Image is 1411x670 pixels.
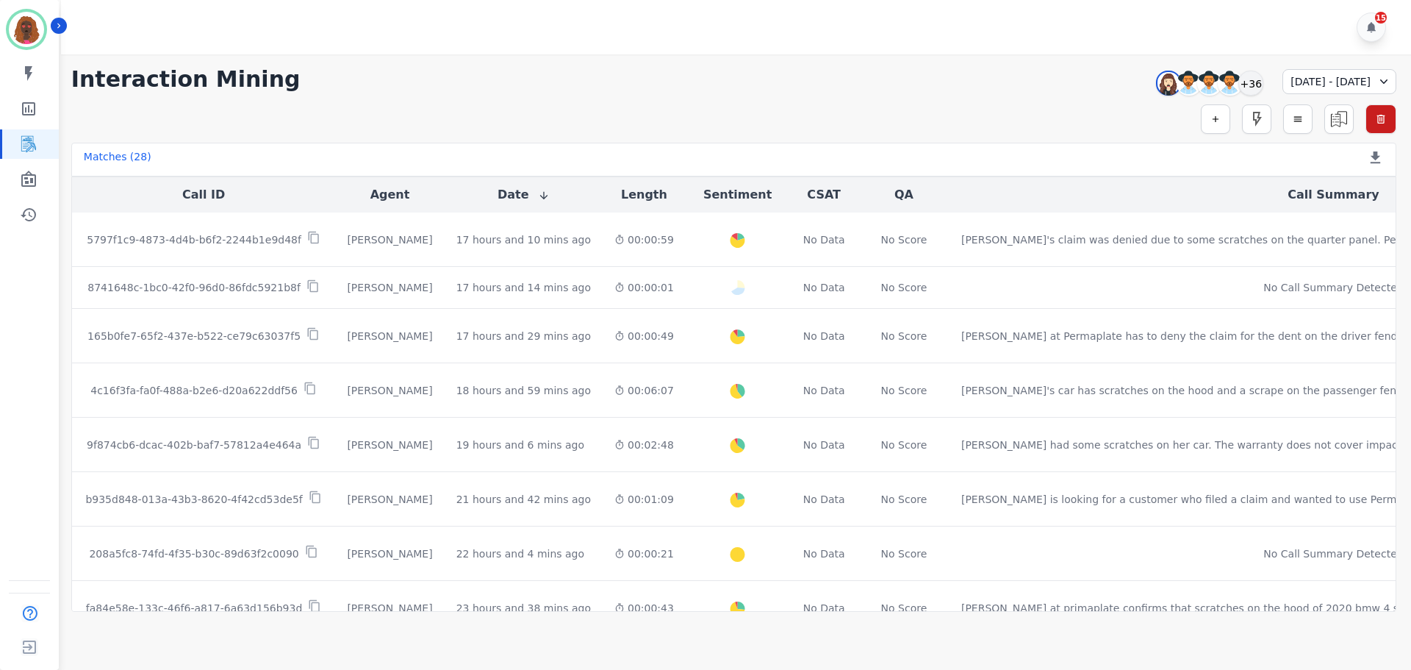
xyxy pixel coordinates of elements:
[881,280,927,295] div: No Score
[347,329,432,343] div: [PERSON_NAME]
[182,186,225,204] button: Call ID
[801,438,847,452] div: No Data
[87,280,301,295] p: 8741648c-1bc0-42f0-96d0-86fdc5921b8f
[614,329,674,343] div: 00:00:49
[881,546,927,561] div: No Score
[801,280,847,295] div: No Data
[87,232,301,247] p: 5797f1c9-4873-4d4b-b6f2-2244b1e9d48f
[9,12,44,47] img: Bordered avatar
[456,232,591,247] div: 17 hours and 10 mins ago
[347,438,432,452] div: [PERSON_NAME]
[370,186,410,204] button: Agent
[894,186,913,204] button: QA
[86,601,302,616] p: fa84e58e-133c-46f6-a817-6a63d156b93d
[801,546,847,561] div: No Data
[614,438,674,452] div: 00:02:48
[801,329,847,343] div: No Data
[84,149,151,170] div: Matches ( 28 )
[498,186,550,204] button: Date
[801,492,847,507] div: No Data
[621,186,667,204] button: Length
[89,546,298,561] p: 208a5fc8-74fd-4f35-b30c-89d63f2c0090
[801,232,847,247] div: No Data
[87,329,301,343] p: 165b0fe7-65f2-437e-b522-ce79c63037f5
[1282,69,1396,94] div: [DATE] - [DATE]
[1238,71,1263,96] div: +36
[347,601,432,616] div: [PERSON_NAME]
[456,383,591,398] div: 18 hours and 59 mins ago
[881,383,927,398] div: No Score
[456,601,591,616] div: 23 hours and 38 mins ago
[90,383,298,398] p: 4c16f3fa-fa0f-488a-b2e6-d20a622ddf56
[456,280,591,295] div: 17 hours and 14 mins ago
[703,186,772,204] button: Sentiment
[614,546,674,561] div: 00:00:21
[347,280,432,295] div: [PERSON_NAME]
[881,329,927,343] div: No Score
[1288,186,1379,204] button: Call Summary
[87,438,301,452] p: 9f874cb6-dcac-402b-baf7-57812a4e464a
[71,66,301,93] h1: Interaction Mining
[801,601,847,616] div: No Data
[614,492,674,507] div: 00:01:09
[347,383,432,398] div: [PERSON_NAME]
[347,546,432,561] div: [PERSON_NAME]
[456,438,584,452] div: 19 hours and 6 mins ago
[614,232,674,247] div: 00:00:59
[456,329,591,343] div: 17 hours and 29 mins ago
[881,232,927,247] div: No Score
[1375,12,1387,24] div: 15
[347,492,432,507] div: [PERSON_NAME]
[801,383,847,398] div: No Data
[881,601,927,616] div: No Score
[881,492,927,507] div: No Score
[881,438,927,452] div: No Score
[456,492,591,507] div: 21 hours and 42 mins ago
[807,186,841,204] button: CSAT
[347,232,432,247] div: [PERSON_NAME]
[614,601,674,616] div: 00:00:43
[614,280,674,295] div: 00:00:01
[456,546,584,561] div: 22 hours and 4 mins ago
[85,492,302,507] p: b935d848-013a-43b3-8620-4f42cd53de5f
[614,383,674,398] div: 00:06:07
